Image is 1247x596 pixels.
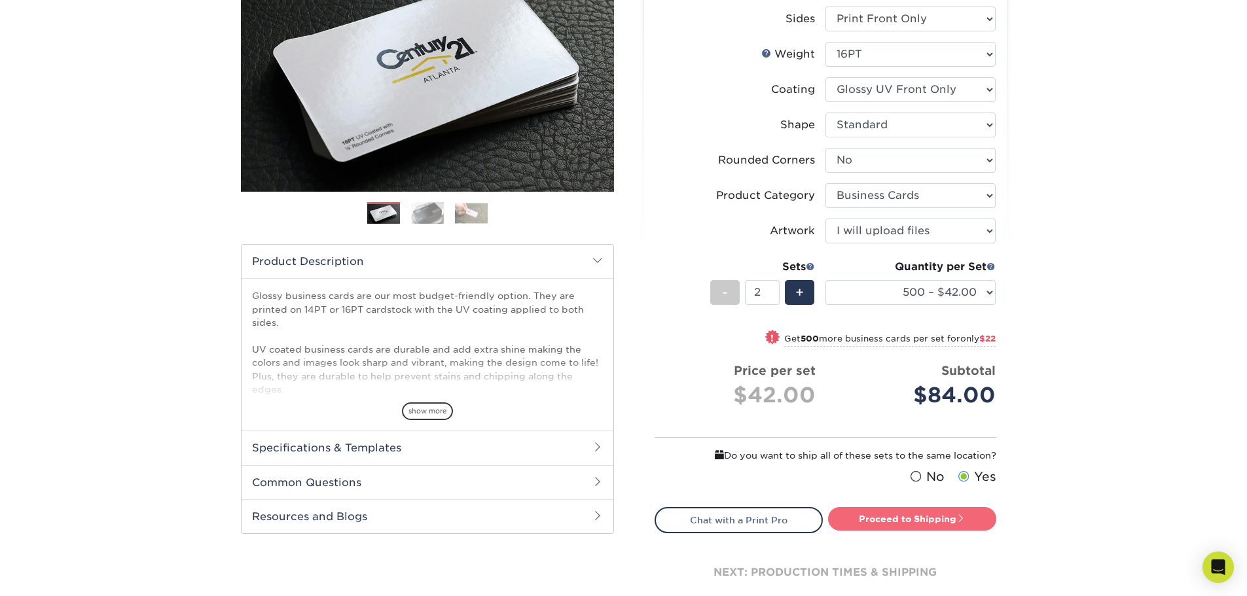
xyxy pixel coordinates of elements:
[411,202,444,224] img: Business Cards 02
[786,11,815,27] div: Sides
[665,379,816,411] div: $42.00
[761,46,815,62] div: Weight
[455,203,488,223] img: Business Cards 03
[242,465,613,499] h2: Common Questions
[784,334,996,347] small: Get more business cards per set for
[955,468,996,486] label: Yes
[655,448,996,463] div: Do you want to ship all of these sets to the same location?
[367,198,400,230] img: Business Cards 01
[734,363,816,377] strong: Price per set
[1202,552,1234,583] div: Open Intercom Messenger
[770,223,815,239] div: Artwork
[402,402,453,420] span: show more
[825,259,996,275] div: Quantity per Set
[242,430,613,465] h2: Specifications & Templates
[655,507,823,533] a: Chat with a Print Pro
[771,82,815,97] div: Coating
[801,334,819,343] strong: 500
[795,283,804,302] span: +
[242,499,613,533] h2: Resources and Blogs
[979,334,996,343] span: $22
[960,334,996,343] span: only
[941,363,996,377] strong: Subtotal
[252,289,603,463] p: Glossy business cards are our most budget-friendly option. They are printed on 14PT or 16PT cards...
[828,507,996,531] a: Proceed to Shipping
[770,331,774,345] span: !
[710,259,815,275] div: Sets
[242,245,613,278] h2: Product Description
[780,117,815,133] div: Shape
[718,152,815,168] div: Rounded Corners
[722,283,728,302] span: -
[716,188,815,203] div: Product Category
[907,468,945,486] label: No
[835,379,996,411] div: $84.00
